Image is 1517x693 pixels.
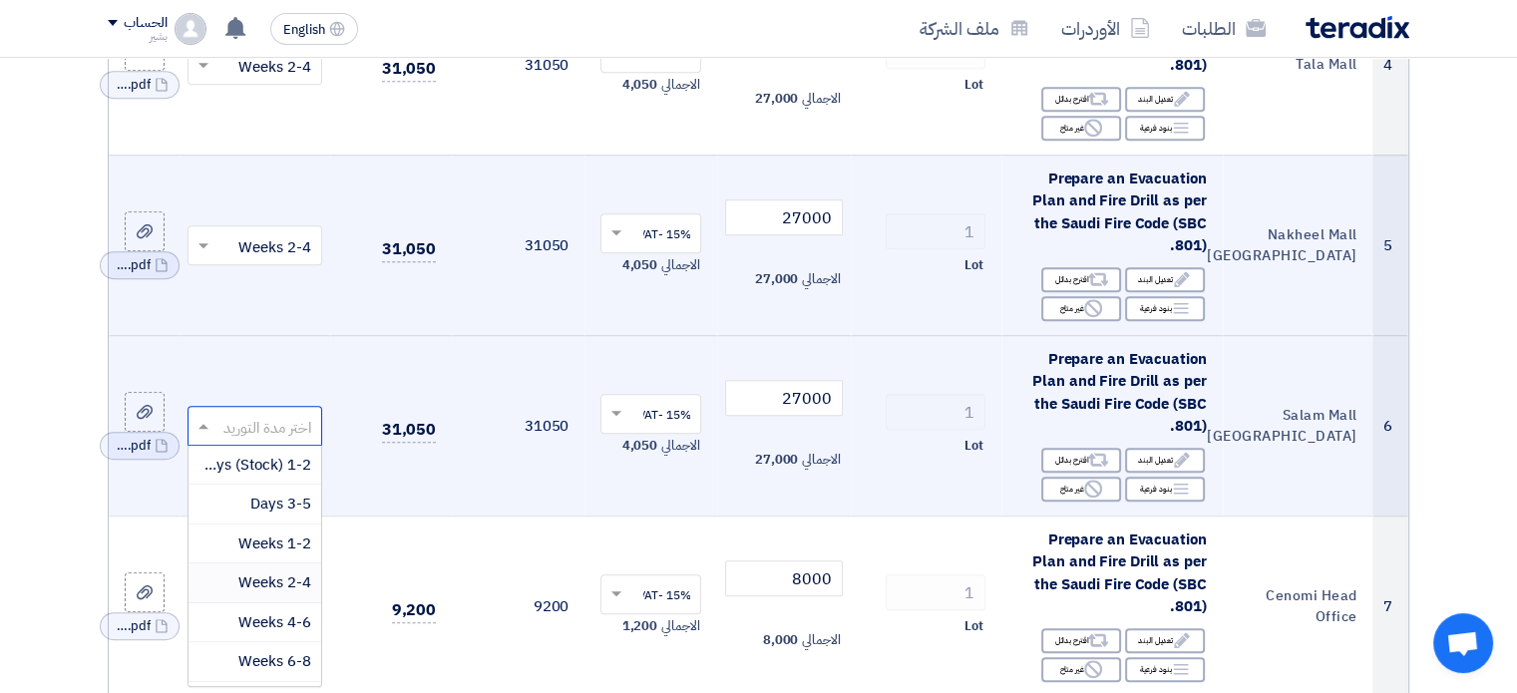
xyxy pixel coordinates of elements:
[111,255,151,275] span: Technical__Commercial_Proposal_For_[MEDICAL_DATA]_Plan_Development_For_Central_Region_Malls__[GEO...
[1125,267,1205,292] div: تعديل البند
[1306,16,1409,39] img: Teradix logo
[904,5,1045,52] a: ملف الشركة
[725,560,842,596] input: أدخل سعر الوحدة
[600,394,701,434] ng-select: VAT
[111,436,151,456] span: Technical__Commercial_Proposal_For_[MEDICAL_DATA]_Plan_Development_For_Central_Region_Malls__[GEO...
[755,450,798,470] span: 27,000
[392,598,437,623] span: 9,200
[661,616,699,636] span: الاجمالي
[802,89,840,109] span: الاجمالي
[1041,116,1121,141] div: غير متاح
[622,75,658,95] span: 4,050
[886,394,985,430] input: RFQ_STEP1.ITEMS.2.AMOUNT_TITLE
[175,13,206,45] img: profile_test.png
[124,15,167,32] div: الحساب
[802,630,840,650] span: الاجمالي
[1032,168,1206,257] span: Prepare an Evacuation Plan and Fire Drill as per the Saudi Fire Code (SBC 801).
[661,75,699,95] span: الاجمالي
[755,89,798,109] span: 27,000
[755,269,798,289] span: 27,000
[1032,348,1206,438] span: Prepare an Evacuation Plan and Fire Drill as per the Saudi Fire Code (SBC 801).
[1045,5,1166,52] a: الأوردرات
[452,155,584,335] td: 31050
[250,493,311,515] span: 3-5 Days
[1041,267,1121,292] div: اقترح بدائل
[283,23,325,37] span: English
[661,255,699,275] span: الاجمالي
[198,454,311,476] span: 1-2 Days (Stock)
[600,574,701,614] ng-select: VAT
[111,75,151,95] span: Technical__Commercial_Proposal_For_[MEDICAL_DATA]_Plan_Development_For_Central_Region_Malls__[GEO...
[964,436,983,456] span: Lot
[622,436,658,456] span: 4,050
[725,199,842,235] input: أدخل سعر الوحدة
[964,75,983,95] span: Lot
[1223,155,1373,335] td: Nakheel Mall [GEOGRAPHIC_DATA]
[1041,657,1121,682] div: غير متاح
[1041,628,1121,653] div: اقترح بدائل
[452,335,584,516] td: 31050
[622,255,658,275] span: 4,050
[1125,477,1205,502] div: بنود فرعية
[382,57,436,82] span: 31,050
[1125,296,1205,321] div: بنود فرعية
[108,31,167,42] div: بشير
[1041,87,1121,112] div: اقترح بدائل
[1041,448,1121,473] div: اقترح بدائل
[1223,335,1373,516] td: Salam Mall [GEOGRAPHIC_DATA]
[238,611,311,633] span: 4-6 Weeks
[600,213,701,253] ng-select: VAT
[1041,296,1121,321] div: غير متاح
[661,436,699,456] span: الاجمالي
[270,13,358,45] button: English
[886,213,985,249] input: RFQ_STEP1.ITEMS.2.AMOUNT_TITLE
[1125,116,1205,141] div: بنود فرعية
[1125,87,1205,112] div: تعديل البند
[886,574,985,610] input: RFQ_STEP1.ITEMS.2.AMOUNT_TITLE
[622,616,658,636] span: 1,200
[1032,528,1206,618] span: Prepare an Evacuation Plan and Fire Drill as per the Saudi Fire Code (SBC 801).
[1041,477,1121,502] div: غير متاح
[1125,657,1205,682] div: بنود فرعية
[238,650,311,672] span: 6-8 Weeks
[763,630,799,650] span: 8,000
[964,616,983,636] span: Lot
[382,237,436,262] span: 31,050
[1125,448,1205,473] div: تعديل البند
[802,450,840,470] span: الاجمالي
[1166,5,1282,52] a: الطلبات
[1125,628,1205,653] div: تعديل البند
[725,380,842,416] input: أدخل سعر الوحدة
[1372,155,1408,335] td: 5
[964,255,983,275] span: Lot
[382,418,436,443] span: 31,050
[238,532,311,554] span: 1-2 Weeks
[1433,613,1493,673] a: Open chat
[111,616,151,636] span: Technical__Commercial_Proposal_For_[MEDICAL_DATA]_Plan_Development_For_Central_Region_Malls__[GEO...
[1372,335,1408,516] td: 6
[802,269,840,289] span: الاجمالي
[238,571,311,593] span: 2-4 Weeks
